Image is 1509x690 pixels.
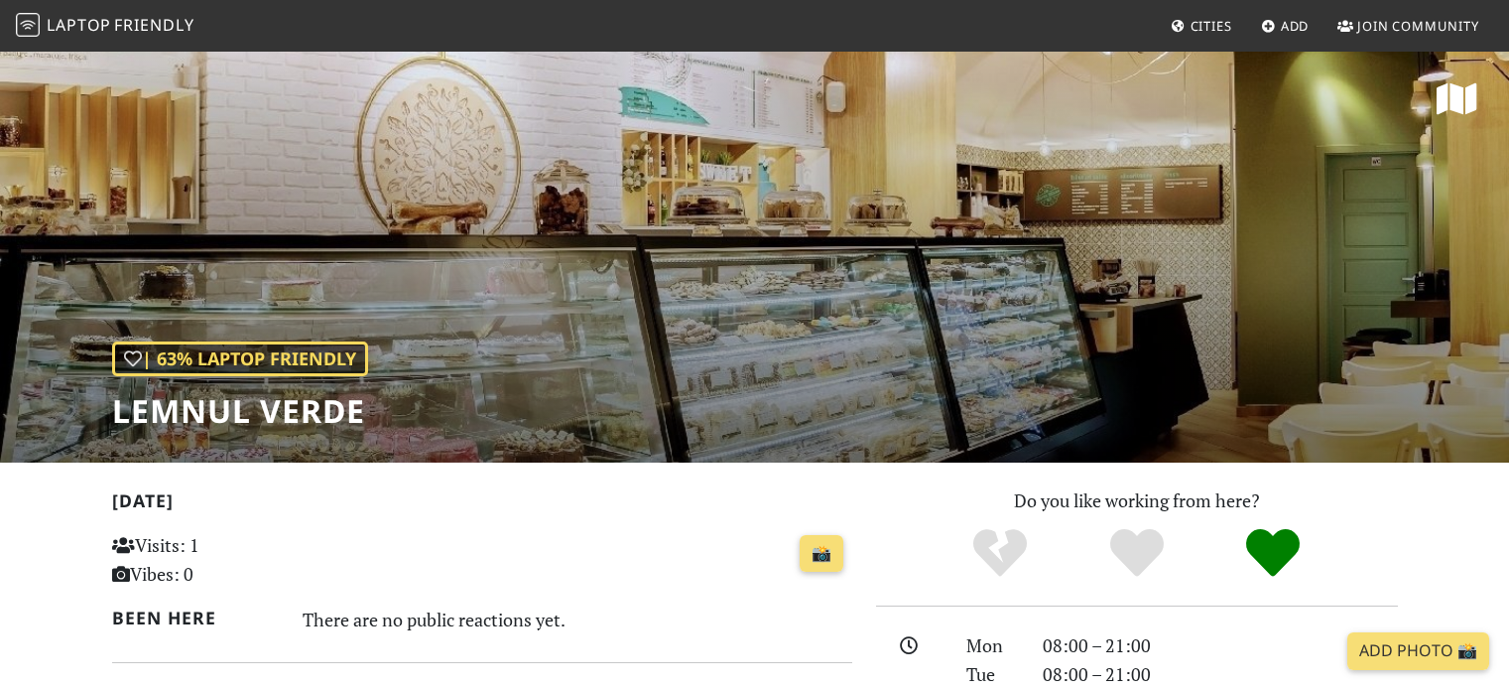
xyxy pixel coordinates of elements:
[954,660,1030,689] div: Tue
[932,526,1069,581] div: No
[1281,17,1310,35] span: Add
[47,14,111,36] span: Laptop
[1204,526,1341,581] div: Definitely!
[112,342,368,376] div: | 63% Laptop Friendly
[303,604,852,635] div: There are no public reactions yet.
[1069,526,1205,581] div: Yes
[1163,8,1240,44] a: Cities
[112,608,280,628] h2: Been here
[800,535,843,573] a: 📸
[1357,17,1479,35] span: Join Community
[876,486,1398,515] p: Do you like working from here?
[1031,631,1410,660] div: 08:00 – 21:00
[16,9,194,44] a: LaptopFriendly LaptopFriendly
[954,631,1030,660] div: Mon
[1347,632,1489,670] a: Add Photo 📸
[112,392,368,430] h1: Lemnul Verde
[1253,8,1318,44] a: Add
[1031,660,1410,689] div: 08:00 – 21:00
[114,14,193,36] span: Friendly
[1191,17,1232,35] span: Cities
[112,531,343,589] p: Visits: 1 Vibes: 0
[112,490,852,519] h2: [DATE]
[16,13,40,37] img: LaptopFriendly
[1329,8,1487,44] a: Join Community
